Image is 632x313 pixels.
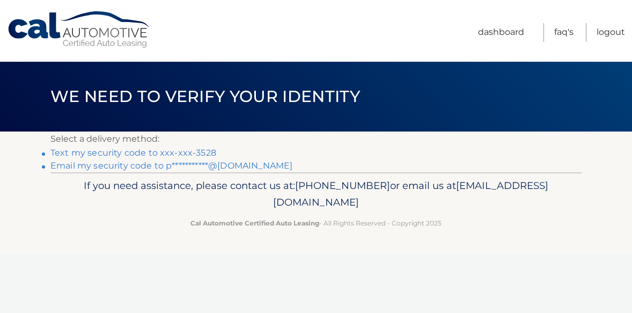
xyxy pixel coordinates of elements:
[295,179,390,192] span: [PHONE_NUMBER]
[478,23,524,42] a: Dashboard
[554,23,574,42] a: FAQ's
[57,217,575,229] p: - All Rights Reserved - Copyright 2025
[57,177,575,212] p: If you need assistance, please contact us at: or email us at
[190,219,319,227] strong: Cal Automotive Certified Auto Leasing
[7,11,152,49] a: Cal Automotive
[50,132,582,147] p: Select a delivery method:
[50,86,360,106] span: We need to verify your identity
[50,148,216,158] a: Text my security code to xxx-xxx-3528
[597,23,625,42] a: Logout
